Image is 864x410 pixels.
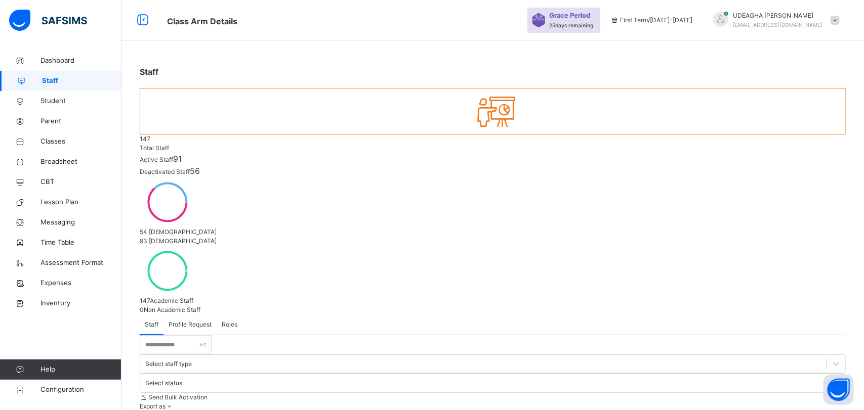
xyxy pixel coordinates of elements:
span: Messaging [40,217,121,227]
span: Lesson Plan [40,197,121,207]
span: Profile Request [169,320,212,329]
span: CBT [40,177,121,187]
span: [EMAIL_ADDRESS][DOMAIN_NAME] [733,22,823,28]
span: 147 [140,297,150,304]
span: 147 [140,135,150,143]
span: Help [40,365,121,375]
div: Select staff type [145,359,192,369]
button: Open asap [824,375,854,405]
span: Class Arm Details [167,16,237,26]
span: 91 [173,154,182,164]
span: Roles [222,320,237,329]
span: Active Staff [140,156,173,163]
div: Select status [145,379,182,388]
span: [DEMOGRAPHIC_DATA] [149,237,217,245]
span: UDEAGHA [PERSON_NAME] [733,11,823,20]
span: Grace Period [549,11,590,20]
span: Classes [40,136,121,147]
span: 54 [140,228,147,236]
span: Deactivated Staff [140,168,190,175]
span: Non Academic Staff [144,306,200,313]
div: UDEAGHAELIZABETH [703,11,845,29]
span: 0 [140,306,144,313]
span: Time Table [40,238,121,248]
span: Staff [42,76,121,86]
span: Dashboard [40,56,121,66]
span: Assessment Format [40,258,121,268]
span: Send Bulk Activation [148,393,208,401]
span: Configuration [40,385,121,395]
span: 56 [190,166,200,176]
span: Staff [145,320,158,329]
img: sticker-purple.71386a28dfed39d6af7621340158ba97.svg [532,13,545,27]
span: Broadsheet [40,157,121,167]
img: safsims [9,10,87,31]
span: Staff [140,67,158,77]
div: Total Staff [140,144,846,153]
span: 25 days remaining [549,22,593,28]
span: Parent [40,116,121,126]
span: Student [40,96,121,106]
span: [DEMOGRAPHIC_DATA] [149,228,217,236]
span: Academic Staff [150,297,193,304]
span: Expenses [40,278,121,288]
span: Export as [140,402,166,410]
span: session/term information [610,16,693,25]
span: 93 [140,237,147,245]
span: Inventory [40,298,121,308]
